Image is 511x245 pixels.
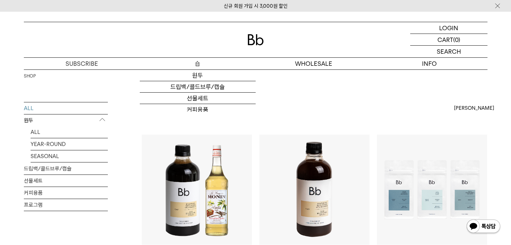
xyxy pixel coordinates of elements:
img: 로고 [248,34,264,45]
span: [PERSON_NAME] [454,104,494,112]
img: 토스트 콜드브루 x 바닐라 시럽 세트 [142,135,252,245]
a: 신규 회원 가입 시 3,000원 할인 [224,3,288,9]
a: 드립백/콜드브루/캡슐 [140,81,256,93]
a: 커피용품 [24,187,108,199]
img: 블렌드 커피 3종 (각 200g x3) [377,135,487,245]
p: CART [437,34,453,45]
img: 토스트 콜드브루 500ml [259,135,370,245]
p: 원두 [24,114,108,127]
a: ALL [24,102,108,114]
p: (0) [453,34,460,45]
a: LOGIN [410,22,487,34]
p: SEARCH [437,46,461,57]
a: ALL [31,126,108,138]
a: 선물세트 [24,175,108,187]
p: WHOLESALE [256,58,372,69]
p: INFO [372,58,487,69]
a: CART (0) [410,34,487,46]
a: SUBSCRIBE [24,58,140,69]
p: LOGIN [439,22,458,34]
a: YEAR-ROUND [31,138,108,150]
a: 선물세트 [140,93,256,104]
a: 커피용품 [140,104,256,115]
a: 원두 [140,70,256,81]
img: 카카오톡 채널 1:1 채팅 버튼 [466,219,501,235]
a: 숍 [140,58,256,69]
a: 드립백/콜드브루/캡슐 [24,163,108,175]
a: SEASONAL [31,150,108,162]
a: 프로그램 [24,199,108,211]
a: SHOP [24,73,36,80]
